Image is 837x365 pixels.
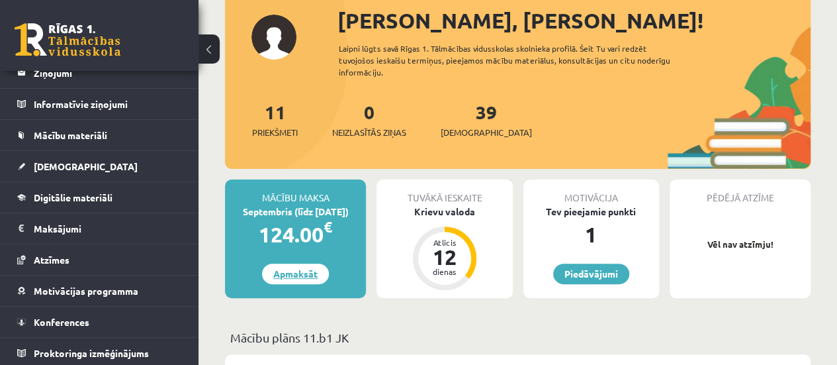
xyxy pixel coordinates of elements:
[34,89,182,119] legend: Informatīvie ziņojumi
[339,42,690,78] div: Laipni lūgts savā Rīgas 1. Tālmācības vidusskolas skolnieka profilā. Šeit Tu vari redzēt tuvojošo...
[523,205,659,219] div: Tev pieejamie punkti
[262,264,329,284] a: Apmaksāt
[34,213,182,244] legend: Maksājumi
[17,120,182,150] a: Mācību materiāli
[15,23,120,56] a: Rīgas 1. Tālmācības vidusskola
[553,264,629,284] a: Piedāvājumi
[332,100,406,139] a: 0Neizlasītās ziņas
[376,205,512,219] div: Krievu valoda
[34,316,89,328] span: Konferences
[17,182,182,213] a: Digitālie materiāli
[34,285,138,297] span: Motivācijas programma
[34,191,112,203] span: Digitālie materiāli
[425,246,464,268] div: 12
[332,126,406,139] span: Neizlasītās ziņas
[376,180,512,205] div: Tuvākā ieskaite
[425,238,464,246] div: Atlicis
[676,238,804,251] p: Vēl nav atzīmju!
[230,329,805,346] p: Mācību plāns 11.b1 JK
[425,268,464,276] div: dienas
[17,213,182,244] a: Maksājumi
[34,160,138,172] span: [DEMOGRAPHIC_DATA]
[337,5,811,36] div: [PERSON_NAME], [PERSON_NAME]!
[225,219,366,250] div: 124.00
[17,58,182,88] a: Ziņojumi
[34,254,69,266] span: Atzīmes
[17,307,182,337] a: Konferences
[34,347,149,359] span: Proktoringa izmēģinājums
[17,151,182,182] a: [DEMOGRAPHIC_DATA]
[324,217,332,236] span: €
[17,276,182,306] a: Motivācijas programma
[252,100,298,139] a: 11Priekšmeti
[17,244,182,275] a: Atzīmes
[34,129,107,141] span: Mācību materiāli
[441,100,532,139] a: 39[DEMOGRAPHIC_DATA]
[441,126,532,139] span: [DEMOGRAPHIC_DATA]
[523,219,659,250] div: 1
[523,180,659,205] div: Motivācija
[225,180,366,205] div: Mācību maksa
[252,126,298,139] span: Priekšmeti
[376,205,512,292] a: Krievu valoda Atlicis 12 dienas
[17,89,182,119] a: Informatīvie ziņojumi
[225,205,366,219] div: Septembris (līdz [DATE])
[34,58,182,88] legend: Ziņojumi
[670,180,811,205] div: Pēdējā atzīme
